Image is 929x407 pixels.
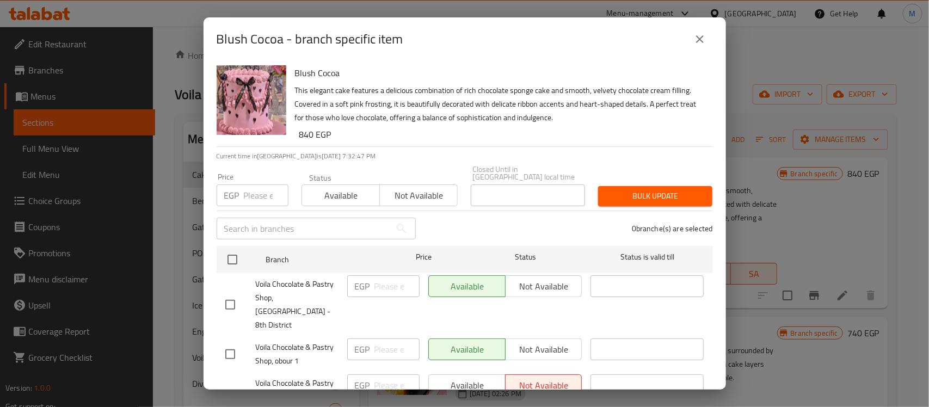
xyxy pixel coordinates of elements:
span: Status [469,250,582,264]
input: Please enter price [374,275,420,297]
p: EGP [355,379,370,392]
p: 0 branche(s) are selected [632,223,713,234]
h6: Blush Cocoa [295,65,704,81]
input: Please enter price [374,338,420,360]
p: Current time in [GEOGRAPHIC_DATA] is [DATE] 7:32:47 PM [217,151,713,161]
button: Available [302,184,380,206]
span: Not available [384,188,453,203]
span: Voila Chocolate & Pastry Shop, obour 1 [256,341,339,368]
span: Price [387,250,460,264]
span: Bulk update [607,189,704,203]
button: Bulk update [598,186,712,206]
input: Search in branches [217,218,391,239]
span: Available [306,188,376,203]
button: Not available [379,184,458,206]
span: Voila Chocolate & Pastry Shop, [GEOGRAPHIC_DATA] - 8th District [256,277,339,332]
p: EGP [224,189,239,202]
input: Please enter price [374,374,420,396]
button: close [687,26,713,52]
p: This elegant cake features a delicious combination of rich chocolate sponge cake and smooth, velv... [295,84,704,125]
h2: Blush Cocoa - branch specific item [217,30,403,48]
img: Blush Cocoa [217,65,286,135]
h6: 840 EGP [299,127,704,142]
p: EGP [355,343,370,356]
span: Status is valid till [590,250,704,264]
p: EGP [355,280,370,293]
input: Please enter price [244,184,288,206]
span: Branch [266,253,379,267]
